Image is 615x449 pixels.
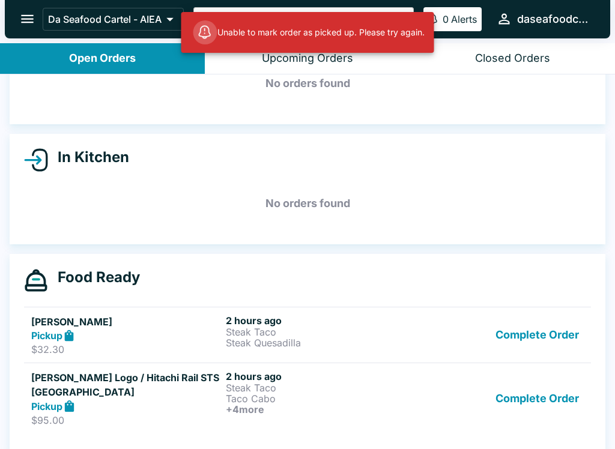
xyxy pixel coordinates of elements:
[48,148,129,166] h4: In Kitchen
[31,343,221,355] p: $32.30
[69,52,136,65] div: Open Orders
[12,4,43,34] button: open drawer
[193,16,425,49] div: Unable to mark order as picked up. Please try again.
[226,315,416,327] h6: 2 hours ago
[24,62,591,105] h5: No orders found
[226,337,416,348] p: Steak Quesadilla
[226,327,416,337] p: Steak Taco
[24,182,591,225] h5: No orders found
[491,370,584,426] button: Complete Order
[491,315,584,356] button: Complete Order
[491,6,596,32] button: daseafoodcartel
[31,400,62,412] strong: Pickup
[24,363,591,433] a: [PERSON_NAME] Logo / Hitachi Rail STS [GEOGRAPHIC_DATA]Pickup$95.002 hours agoSteak TacoTaco Cabo...
[31,315,221,329] h5: [PERSON_NAME]
[262,52,353,65] div: Upcoming Orders
[31,330,62,342] strong: Pickup
[451,13,477,25] p: Alerts
[517,12,591,26] div: daseafoodcartel
[226,370,416,382] h6: 2 hours ago
[31,370,221,399] h5: [PERSON_NAME] Logo / Hitachi Rail STS [GEOGRAPHIC_DATA]
[43,8,184,31] button: Da Seafood Cartel - AIEA
[48,268,140,286] h4: Food Ready
[48,13,162,25] p: Da Seafood Cartel - AIEA
[443,13,449,25] p: 0
[24,307,591,363] a: [PERSON_NAME]Pickup$32.302 hours agoSteak TacoSteak QuesadillaComplete Order
[226,404,416,415] h6: + 4 more
[226,382,416,393] p: Steak Taco
[475,52,550,65] div: Closed Orders
[226,393,416,404] p: Taco Cabo
[31,414,221,426] p: $95.00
